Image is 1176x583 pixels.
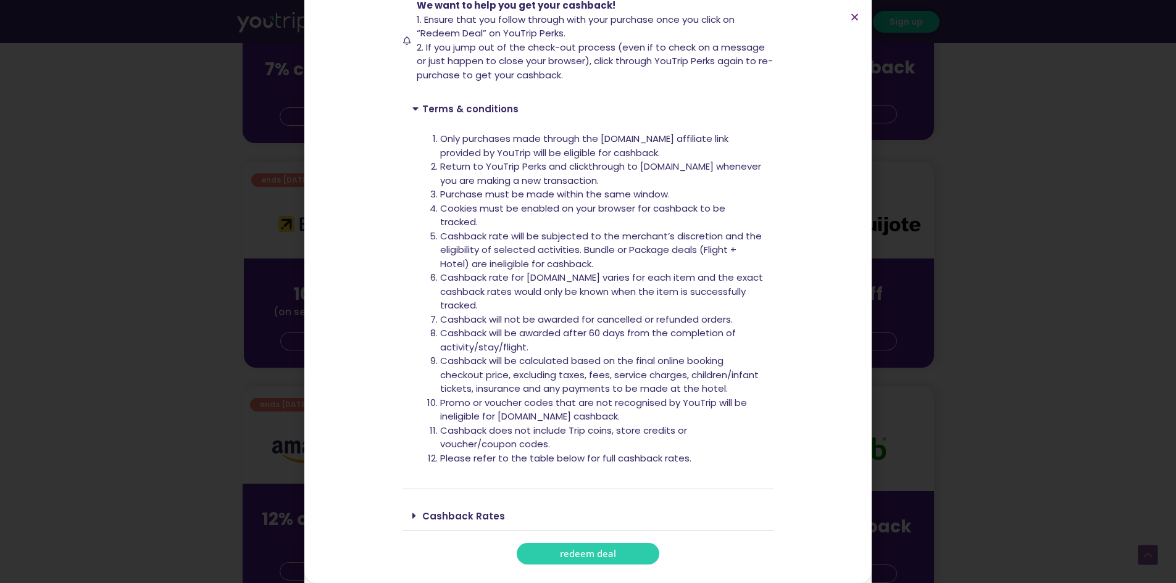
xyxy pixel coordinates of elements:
[440,396,764,424] li: Promo or voucher codes that are not recognised by YouTrip will be ineligible for [DOMAIN_NAME] ca...
[440,354,764,396] li: Cashback will be calculated based on the final online booking checkout price, excluding taxes, fe...
[422,510,505,523] a: Cashback Rates
[440,132,764,160] li: Only purchases made through the [DOMAIN_NAME] affiliate link provided by YouTrip will be eligible...
[403,94,774,123] div: Terms & conditions
[440,452,764,466] li: Please refer to the table below for full cashback rates.
[403,123,774,489] div: Terms & conditions
[440,313,764,327] li: Cashback will not be awarded for cancelled or refunded orders.
[422,102,519,115] a: Terms & conditions
[440,271,764,313] li: Cashback rate for [DOMAIN_NAME] varies for each item and the exact cashback rates would only be k...
[417,41,773,81] span: 2. If you jump out of the check-out process (even if to check on a message or just happen to clos...
[440,160,764,188] li: Return to YouTrip Perks and clickthrough to [DOMAIN_NAME] whenever you are making a new transaction.
[517,543,659,564] a: redeem deal
[440,424,764,452] li: Cashback does not include Trip coins, store credits or voucher/coupon codes.
[417,13,735,40] span: 1. Ensure that you follow through with your purchase once you click on “Redeem Deal” on YouTrip P...
[440,229,764,271] li: Cashback rate will be subjected to the merchant’s discretion and the eligibility of selected acti...
[403,502,774,531] div: Cashback Rates
[850,12,859,22] a: Close
[440,202,764,229] li: Cookies must be enabled on your browser for cashback to be tracked.
[440,326,764,354] li: Cashback will be awarded after 60 days from the completion of activity/stay/flight.
[440,188,764,202] li: Purchase must be made within the same window.
[560,549,616,558] span: redeem deal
